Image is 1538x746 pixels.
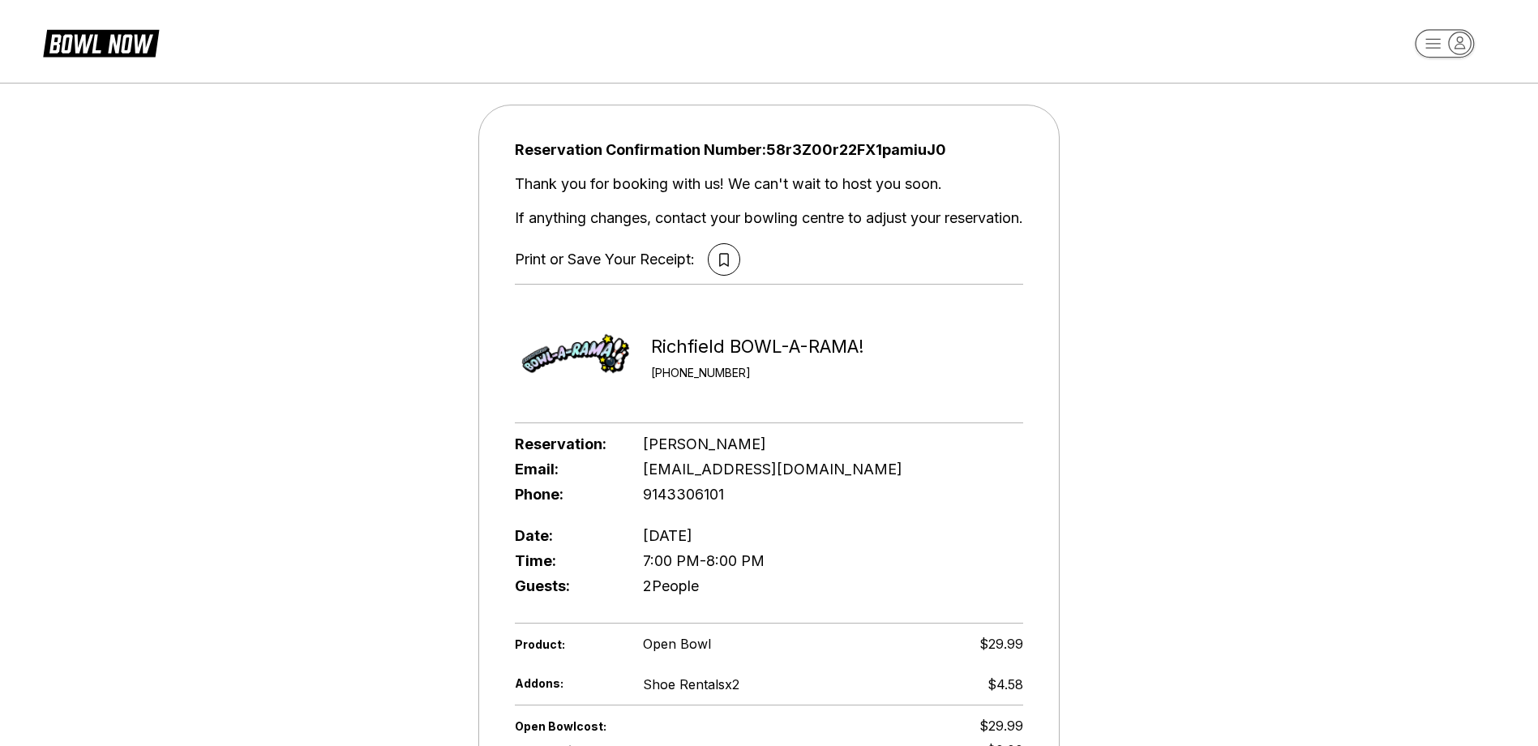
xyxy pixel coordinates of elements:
span: Phone: [515,486,616,503]
div: If anything changes, contact your bowling centre to adjust your reservation. [515,209,1023,227]
span: Reservation: [515,435,616,452]
span: 9143306101 [643,486,724,503]
span: [DATE] [643,527,692,544]
div: Richfield BOWL-A-RAMA! [651,336,864,358]
span: Addons: [515,676,616,690]
button: print reservation as PDF [708,243,740,276]
span: Email: [515,461,616,478]
img: Richfield BOWL-A-RAMA! [515,293,636,414]
span: $29.99 [979,718,1023,734]
span: [PERSON_NAME] [643,435,766,452]
span: Product: [515,637,616,651]
div: Shoe Rentals x 2 [643,676,739,692]
span: 2 People [643,577,699,594]
span: Open Bowl [643,636,711,652]
span: Reservation Confirmation Number: 58r3Z00r22FX1pamiuJ0 [515,141,1023,159]
div: [PHONE_NUMBER] [651,366,864,379]
div: Thank you for booking with us! We can't wait to host you soon. [515,175,1023,193]
span: Time: [515,552,616,569]
div: Print or Save Your Receipt: [515,251,695,268]
span: [EMAIL_ADDRESS][DOMAIN_NAME] [643,461,902,478]
span: Open Bowl cost: [515,719,769,733]
span: Guests: [515,577,616,594]
span: $29.99 [979,636,1023,652]
span: Date: [515,527,616,544]
div: $4.58 [987,676,1023,692]
span: 7:00 PM - 8:00 PM [643,552,765,569]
